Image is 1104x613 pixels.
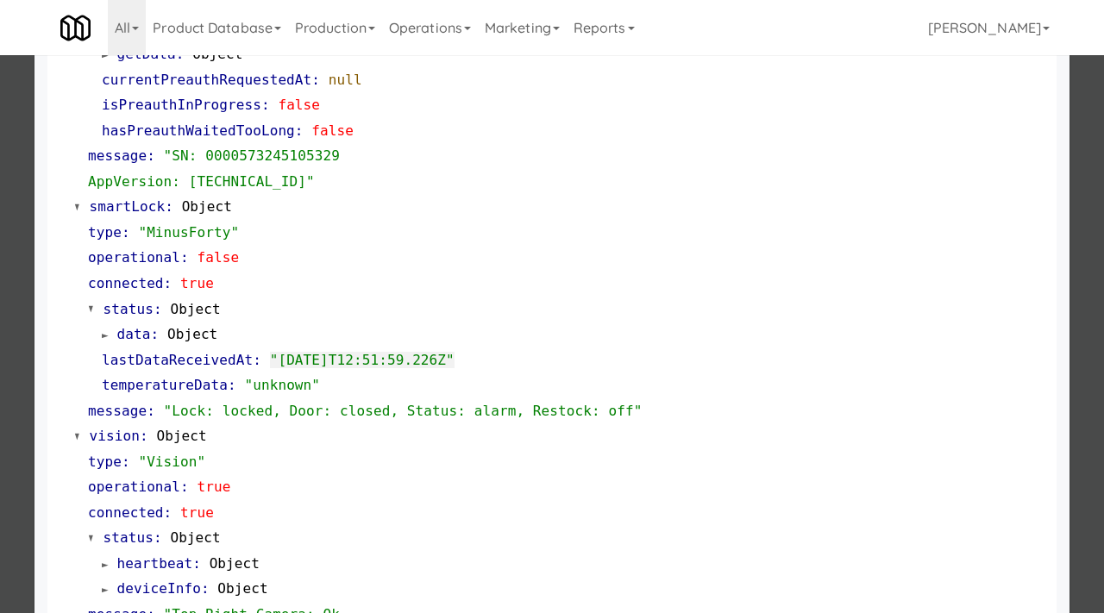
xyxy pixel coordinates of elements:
span: operational [88,479,180,495]
span: : [150,326,159,342]
span: false [311,122,354,139]
span: : [180,249,189,266]
span: smartLock [90,198,166,215]
span: "[DATE]T12:51:59.226Z" [270,352,455,368]
span: status [103,301,154,317]
span: isPreauthInProgress [102,97,261,113]
span: "Lock: locked, Door: closed, Status: alarm, Restock: off" [164,403,643,419]
span: : [122,453,130,470]
span: : [165,198,173,215]
span: "unknown" [244,377,320,393]
span: null [329,72,362,88]
span: Object [167,326,217,342]
span: Object [170,529,220,546]
span: : [164,275,172,291]
span: deviceInfo [117,580,201,597]
span: : [311,72,320,88]
span: true [198,479,231,495]
span: hasPreauthWaitedTooLong [102,122,295,139]
span: connected [88,275,164,291]
span: : [154,301,162,317]
span: : [147,147,155,164]
span: true [180,504,214,521]
span: : [192,555,201,572]
span: Object [210,555,260,572]
span: true [180,275,214,291]
span: message [88,403,147,419]
span: vision [90,428,140,444]
span: : [261,97,270,113]
span: "SN: 0000573245105329 AppVersion: [TECHNICAL_ID]" [88,147,340,190]
span: : [295,122,304,139]
span: : [122,224,130,241]
span: Object [182,198,232,215]
span: : [164,504,172,521]
span: false [198,249,240,266]
span: status [103,529,154,546]
span: "MinusForty" [138,224,239,241]
span: currentPreauthRequestedAt [102,72,311,88]
span: Object [217,580,267,597]
span: operational [88,249,180,266]
span: false [278,97,320,113]
span: data [117,326,151,342]
span: type [88,224,122,241]
span: : [201,580,210,597]
span: : [228,377,236,393]
img: Micromart [60,13,91,43]
span: connected [88,504,164,521]
span: temperatureData [102,377,228,393]
span: Object [156,428,206,444]
span: type [88,453,122,470]
span: "Vision" [138,453,205,470]
span: : [147,403,155,419]
span: : [180,479,189,495]
span: message [88,147,147,164]
span: Object [170,301,220,317]
span: heartbeat [117,555,193,572]
span: : [253,352,261,368]
span: : [140,428,148,444]
span: : [154,529,162,546]
span: lastDataReceivedAt [102,352,253,368]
